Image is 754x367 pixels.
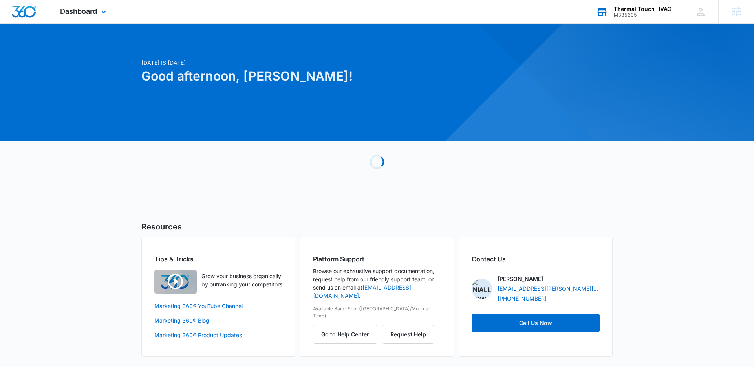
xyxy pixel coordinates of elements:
[382,325,434,344] button: Request Help
[154,254,282,264] h2: Tips & Tricks
[141,59,452,67] p: [DATE] is [DATE]
[313,305,441,319] p: Available 8am-5pm ([GEOGRAPHIC_DATA]/Mountain Time)
[472,314,600,332] a: Call Us Now
[154,270,197,294] img: Quick Overview Video
[60,7,97,15] span: Dashboard
[201,272,282,288] p: Grow your business organically by outranking your competitors
[313,267,441,300] p: Browse our exhaustive support documentation, request help from our friendly support team, or send...
[141,67,452,86] h1: Good afternoon, [PERSON_NAME]!
[614,6,671,12] div: account name
[141,221,613,233] h5: Resources
[498,294,547,303] a: [PHONE_NUMBER]
[313,254,441,264] h2: Platform Support
[382,331,434,338] a: Request Help
[498,284,600,293] a: [EMAIL_ADDRESS][PERSON_NAME][DOMAIN_NAME]
[614,12,671,18] div: account id
[154,302,282,310] a: Marketing 360® YouTube Channel
[472,254,600,264] h2: Contact Us
[313,325,377,344] button: Go to Help Center
[154,316,282,325] a: Marketing 360® Blog
[313,331,382,338] a: Go to Help Center
[154,331,282,339] a: Marketing 360® Product Updates
[498,275,543,283] p: [PERSON_NAME]
[472,279,492,299] img: Niall Fowler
